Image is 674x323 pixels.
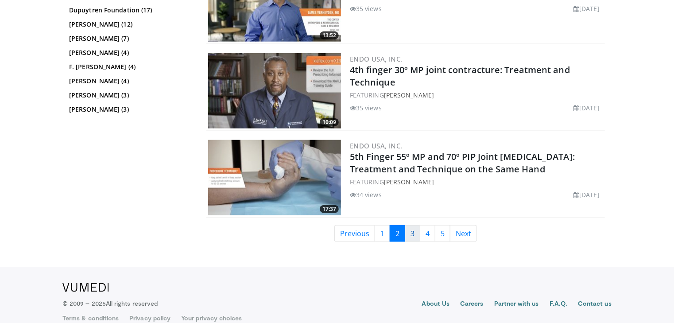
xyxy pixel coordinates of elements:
[350,90,603,100] div: FEATURING
[69,62,191,71] a: F. [PERSON_NAME] (4)
[460,299,484,310] a: Careers
[208,53,341,128] img: 8065f212-d011-4f4d-b273-cea272d03683.300x170_q85_crop-smart_upscale.jpg
[375,225,390,242] a: 1
[384,178,434,186] a: [PERSON_NAME]
[62,283,109,292] img: VuMedi Logo
[320,118,339,126] span: 10:09
[350,103,382,113] li: 35 views
[69,77,191,86] a: [PERSON_NAME] (4)
[350,54,403,63] a: Endo USA, Inc.
[550,299,567,310] a: F.A.Q.
[69,20,191,29] a: [PERSON_NAME] (12)
[384,91,434,99] a: [PERSON_NAME]
[435,225,450,242] a: 5
[494,299,539,310] a: Partner with us
[350,4,382,13] li: 35 views
[573,4,600,13] li: [DATE]
[69,34,191,43] a: [PERSON_NAME] (7)
[578,299,612,310] a: Contact us
[405,225,420,242] a: 3
[69,91,191,100] a: [PERSON_NAME] (3)
[208,53,341,128] a: 10:09
[420,225,435,242] a: 4
[422,299,450,310] a: About Us
[320,205,339,213] span: 17:37
[350,64,570,88] a: 4th finger 30º MP joint contracture: Treatment and Technique
[106,300,158,307] span: All rights reserved
[320,31,339,39] span: 13:52
[69,48,191,57] a: [PERSON_NAME] (4)
[129,314,170,323] a: Privacy policy
[62,314,119,323] a: Terms & conditions
[350,141,403,150] a: Endo USA, Inc.
[573,190,600,199] li: [DATE]
[69,6,191,15] a: Dupuytren Foundation (17)
[334,225,375,242] a: Previous
[208,140,341,215] img: 9476852b-d586-4d61-9b4a-8c7f020af3d3.300x170_q85_crop-smart_upscale.jpg
[573,103,600,113] li: [DATE]
[69,105,191,114] a: [PERSON_NAME] (3)
[62,299,158,308] p: © 2009 – 2025
[350,151,575,175] a: 5th Finger 55º MP and 70º PIP Joint [MEDICAL_DATA]: Treatment and Technique on the Same Hand
[181,314,242,323] a: Your privacy choices
[208,140,341,215] a: 17:37
[350,190,382,199] li: 34 views
[350,177,603,187] div: FEATURING
[390,225,405,242] a: 2
[206,225,605,242] nav: Search results pages
[450,225,477,242] a: Next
